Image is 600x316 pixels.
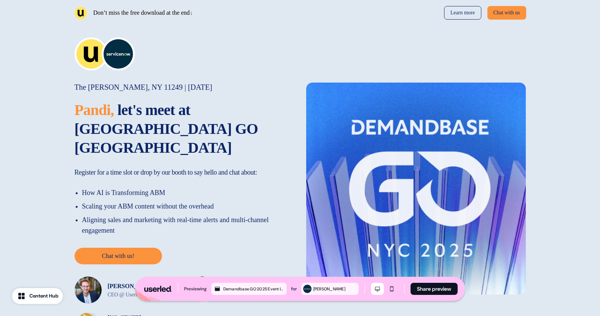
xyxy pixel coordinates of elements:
[444,6,481,20] a: Learn more
[108,282,157,291] p: [PERSON_NAME]
[75,83,183,91] span: The [PERSON_NAME], NY 11249
[371,283,384,295] button: Desktop mode
[223,285,285,292] div: Demandbase GO 2025 Event Invite
[75,169,257,176] span: Register for a time slot or drop by our booth to say hello and chat about:
[29,292,58,300] div: Content Hub
[12,288,63,304] button: Content Hub
[75,101,114,118] span: Pandi,
[291,285,297,293] div: for
[385,283,398,295] button: Mobile mode
[82,215,294,236] p: Aligning sales and marketing with real-time alerts and multi-channel engagement
[75,101,258,156] span: let's meet at [GEOGRAPHIC_DATA] GO [GEOGRAPHIC_DATA]
[487,6,526,20] button: Chat with us
[411,283,458,295] button: Share preview
[184,285,207,293] div: Previewing
[108,291,157,299] p: CEO @ Userled
[75,248,162,264] button: Chat with us!
[93,8,193,17] p: Don’t miss the free download at the end
[185,83,212,91] span: | [DATE]
[190,9,193,16] strong: ↓
[313,285,357,292] div: [PERSON_NAME]
[82,201,294,212] p: Scaling your ABM content without the overhead
[82,187,294,198] p: How AI is Transforming ABM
